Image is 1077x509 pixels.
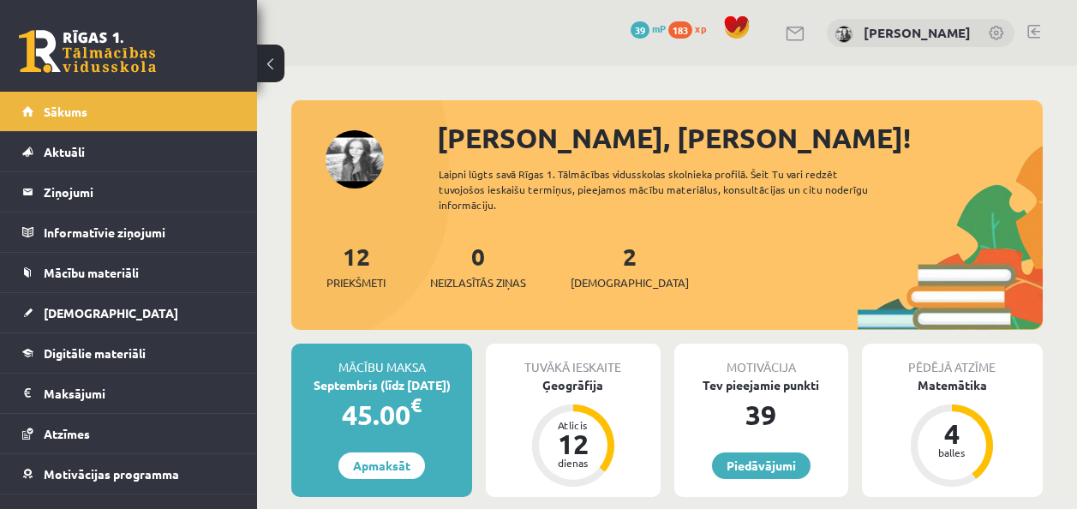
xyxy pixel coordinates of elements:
div: Tuvākā ieskaite [486,344,660,376]
div: Atlicis [547,420,599,430]
a: Apmaksāt [338,452,425,479]
span: 39 [631,21,649,39]
div: 12 [547,430,599,458]
a: Piedāvājumi [712,452,811,479]
a: Digitālie materiāli [22,333,236,373]
a: 183 xp [668,21,715,35]
span: xp [695,21,706,35]
span: mP [652,21,666,35]
span: Neizlasītās ziņas [430,274,526,291]
div: [PERSON_NAME], [PERSON_NAME]! [437,117,1043,159]
a: Ģeogrāfija Atlicis 12 dienas [486,376,660,489]
div: Mācību maksa [291,344,472,376]
div: Tev pieejamie punkti [674,376,848,394]
div: 39 [674,394,848,435]
a: Sākums [22,92,236,131]
span: [DEMOGRAPHIC_DATA] [571,274,689,291]
span: Priekšmeti [326,274,386,291]
div: Pēdējā atzīme [862,344,1043,376]
a: 12Priekšmeti [326,241,386,291]
span: 183 [668,21,692,39]
a: Aktuāli [22,132,236,171]
div: Ģeogrāfija [486,376,660,394]
span: Mācību materiāli [44,265,139,280]
span: Aktuāli [44,144,85,159]
a: [PERSON_NAME] [864,24,971,41]
legend: Ziņojumi [44,172,236,212]
div: dienas [547,458,599,468]
div: Motivācija [674,344,848,376]
img: Laura Kristiana Kauliņa [835,26,853,43]
a: [DEMOGRAPHIC_DATA] [22,293,236,332]
span: Motivācijas programma [44,466,179,482]
a: Maksājumi [22,374,236,413]
div: balles [926,447,978,458]
a: Matemātika 4 balles [862,376,1043,489]
a: Informatīvie ziņojumi [22,213,236,252]
div: 4 [926,420,978,447]
a: 0Neizlasītās ziņas [430,241,526,291]
legend: Maksājumi [44,374,236,413]
legend: Informatīvie ziņojumi [44,213,236,252]
span: Sākums [44,104,87,119]
div: 45.00 [291,394,472,435]
a: Rīgas 1. Tālmācības vidusskola [19,30,156,73]
a: Atzīmes [22,414,236,453]
a: 2[DEMOGRAPHIC_DATA] [571,241,689,291]
span: Digitālie materiāli [44,345,146,361]
a: Ziņojumi [22,172,236,212]
div: Matemātika [862,376,1043,394]
div: Septembris (līdz [DATE]) [291,376,472,394]
a: Motivācijas programma [22,454,236,494]
span: Atzīmes [44,426,90,441]
span: € [410,392,422,417]
a: Mācību materiāli [22,253,236,292]
div: Laipni lūgts savā Rīgas 1. Tālmācības vidusskolas skolnieka profilā. Šeit Tu vari redzēt tuvojošo... [439,166,889,213]
a: 39 mP [631,21,666,35]
span: [DEMOGRAPHIC_DATA] [44,305,178,320]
